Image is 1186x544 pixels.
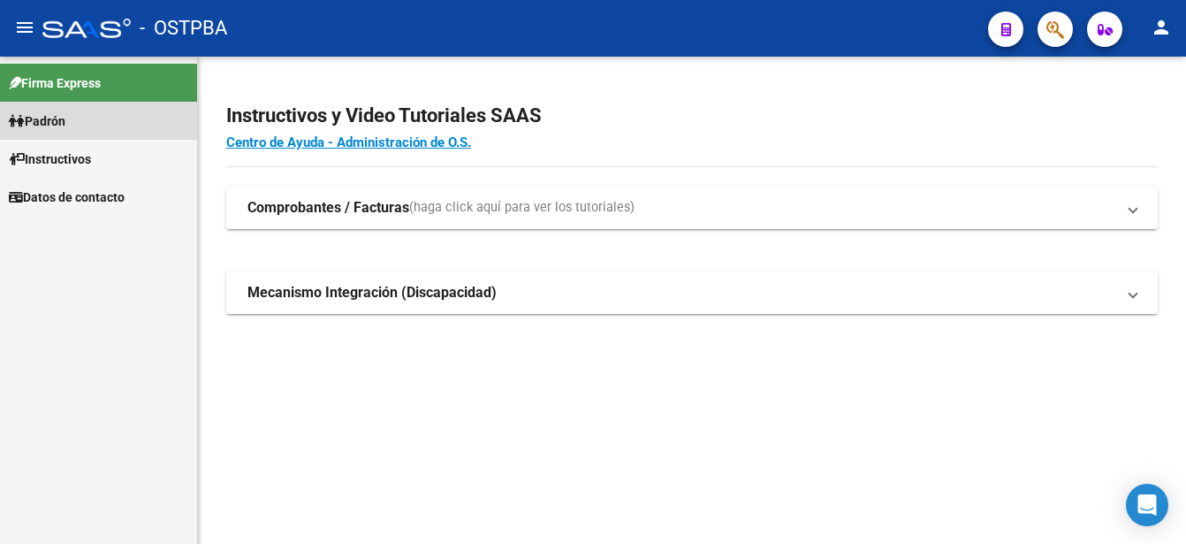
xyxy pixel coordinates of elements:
[226,134,471,150] a: Centro de Ayuda - Administración de O.S.
[140,9,227,48] span: - OSTPBA
[247,283,497,303] strong: Mecanismo Integración (Discapacidad)
[1126,484,1168,526] div: Open Intercom Messenger
[226,272,1158,314] mat-expansion-panel-header: Mecanismo Integración (Discapacidad)
[9,73,101,93] span: Firma Express
[9,188,125,207] span: Datos de contacto
[226,187,1158,229] mat-expansion-panel-header: Comprobantes / Facturas(haga click aquí para ver los tutoriales)
[9,149,91,169] span: Instructivos
[1151,17,1172,38] mat-icon: person
[226,99,1158,133] h2: Instructivos y Video Tutoriales SAAS
[9,111,65,131] span: Padrón
[14,17,35,38] mat-icon: menu
[247,198,409,218] strong: Comprobantes / Facturas
[409,198,635,218] span: (haga click aquí para ver los tutoriales)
